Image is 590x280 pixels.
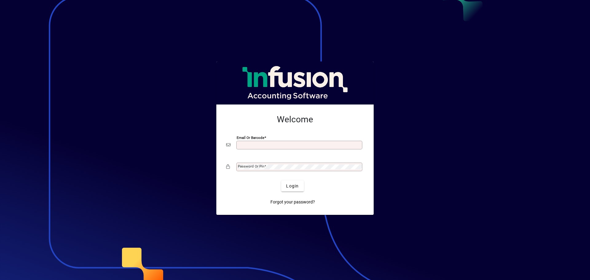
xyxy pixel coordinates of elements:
[268,196,317,207] a: Forgot your password?
[226,114,364,125] h2: Welcome
[270,199,315,205] span: Forgot your password?
[286,183,299,189] span: Login
[281,180,304,191] button: Login
[238,164,264,168] mat-label: Password or Pin
[237,136,264,140] mat-label: Email or Barcode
